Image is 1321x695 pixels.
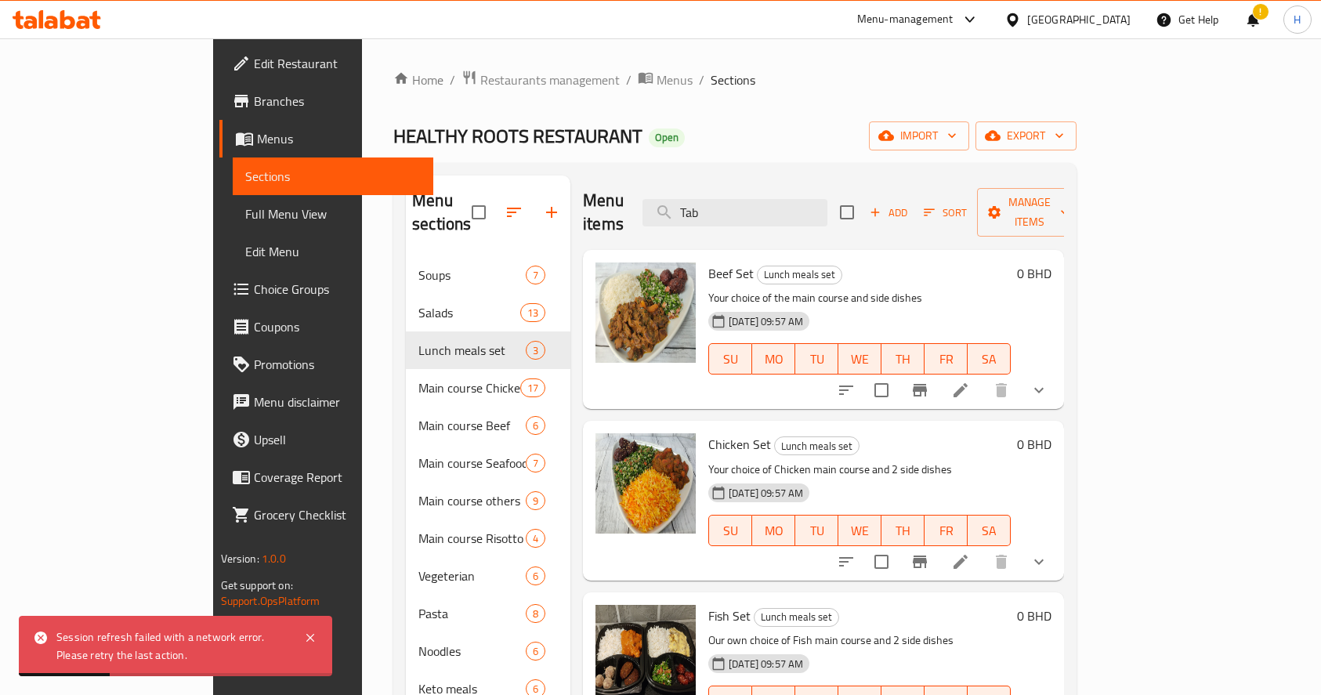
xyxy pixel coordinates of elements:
h2: Menu items [583,189,624,236]
span: MO [758,348,789,371]
a: Choice Groups [219,270,434,308]
a: Promotions [219,346,434,383]
span: [DATE] 09:57 AM [722,486,809,501]
span: 9 [527,494,545,509]
span: FR [931,519,961,542]
div: Lunch meals set [757,266,842,284]
div: Main course Seafood7 [406,444,570,482]
button: FR [925,515,968,546]
span: TH [888,519,918,542]
span: Select to update [865,374,898,407]
button: TH [881,515,925,546]
span: 6 [527,569,545,584]
span: 4 [527,531,545,546]
svg: Show Choices [1030,381,1048,400]
div: Main course Risotto4 [406,519,570,557]
span: H [1294,11,1301,28]
input: search [642,199,827,226]
span: Grocery Checklist [254,505,422,524]
span: Get support on: [221,575,293,595]
div: items [526,529,545,548]
div: Session refresh failed with a network error. Please retry the last action. [56,628,288,664]
span: FR [931,348,961,371]
button: FR [925,343,968,375]
button: TH [881,343,925,375]
div: Soups7 [406,256,570,294]
span: Beef Set [708,262,754,285]
span: Restaurants management [480,71,620,89]
span: Edit Restaurant [254,54,422,73]
h6: 0 BHD [1017,262,1051,284]
div: Lunch meals set [754,608,839,627]
span: Soups [418,266,526,284]
button: WE [838,343,881,375]
span: Chicken Set [708,433,771,456]
span: 17 [521,381,545,396]
span: 7 [527,456,545,471]
li: / [450,71,455,89]
span: Add item [863,201,914,225]
button: delete [983,543,1020,581]
p: Your choice of the main course and side dishes [708,288,1011,308]
span: Select to update [865,545,898,578]
img: Beef Set [595,262,696,363]
span: [DATE] 09:57 AM [722,657,809,671]
div: Main course Beef6 [406,407,570,444]
div: items [526,454,545,472]
span: TU [802,519,832,542]
button: MO [752,515,795,546]
button: TU [795,343,838,375]
button: sort-choices [827,371,865,409]
a: Menus [638,70,693,90]
button: show more [1020,543,1058,581]
span: 7 [527,268,545,283]
span: Noodles [418,642,526,661]
a: Coverage Report [219,458,434,496]
span: SU [715,348,746,371]
div: Lunch meals set [774,436,860,455]
span: 13 [521,306,545,320]
a: Support.OpsPlatform [221,591,320,611]
span: Branches [254,92,422,110]
a: Edit Menu [233,233,434,270]
div: Pasta8 [406,595,570,632]
span: Manage items [990,193,1069,232]
span: Salads [418,303,520,322]
div: Menu-management [857,10,954,29]
div: Pasta [418,604,526,623]
button: import [869,121,969,150]
span: Version: [221,548,259,569]
li: / [699,71,704,89]
a: Coupons [219,308,434,346]
span: Vegeterian [418,566,526,585]
span: Sections [245,167,422,186]
a: Edit menu item [951,552,970,571]
span: Choice Groups [254,280,422,299]
span: 3 [527,343,545,358]
span: 6 [527,644,545,659]
span: Lunch meals set [418,341,526,360]
span: Menus [657,71,693,89]
span: SA [974,519,1004,542]
span: Add [867,204,910,222]
span: Lunch meals set [758,266,841,284]
span: WE [845,348,875,371]
p: Our own choice of Fish main course and 2 side dishes [708,631,1011,650]
div: [GEOGRAPHIC_DATA] [1027,11,1131,28]
span: SU [715,519,746,542]
img: Chicken Set [595,433,696,534]
div: items [526,266,545,284]
span: Upsell [254,430,422,449]
div: items [526,491,545,510]
span: MO [758,519,789,542]
div: Main course others9 [406,482,570,519]
a: Edit menu item [951,381,970,400]
div: Salads13 [406,294,570,331]
span: Menu disclaimer [254,393,422,411]
span: TU [802,348,832,371]
a: Branches [219,82,434,120]
button: SA [968,343,1011,375]
a: Menu disclaimer [219,383,434,421]
h6: 0 BHD [1017,605,1051,627]
button: SU [708,343,752,375]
